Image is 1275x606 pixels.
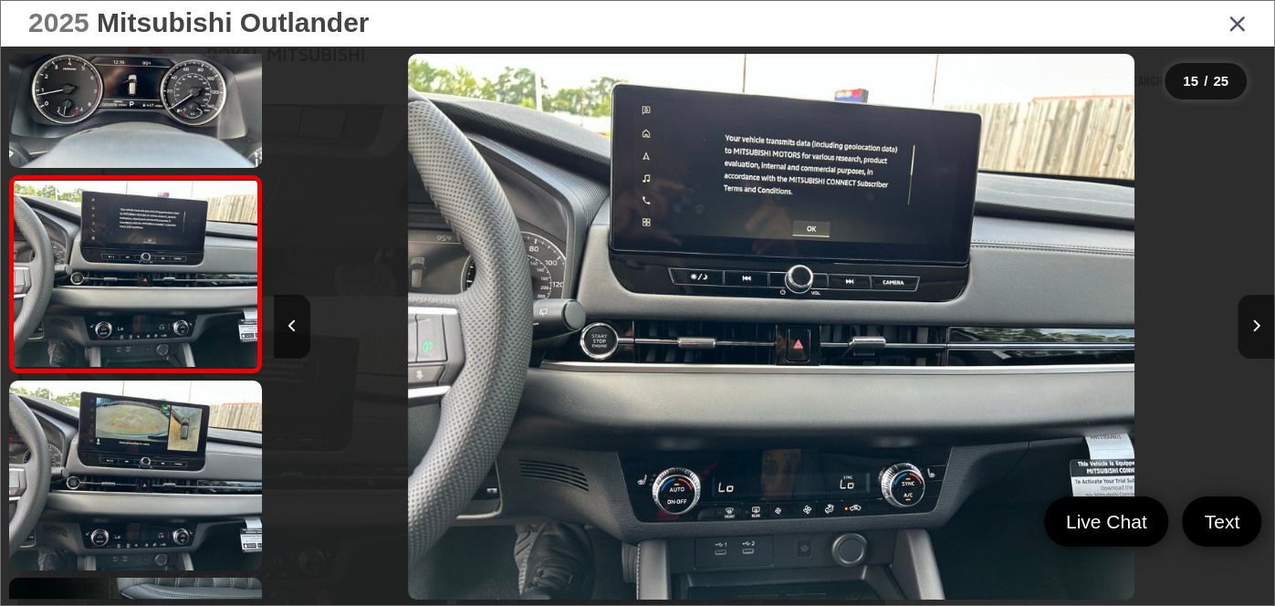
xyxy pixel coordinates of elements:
[6,379,265,572] img: 2025 Mitsubishi Outlander SE
[1182,496,1261,547] a: Text
[1195,509,1249,534] span: Text
[1183,73,1198,89] span: 15
[1213,73,1228,89] span: 25
[274,295,310,359] button: Previous image
[11,181,259,367] img: 2025 Mitsubishi Outlander SE
[1044,496,1169,547] a: Live Chat
[1238,295,1274,359] button: Next image
[271,54,1271,600] div: 2025 Mitsubishi Outlander SE 14
[1202,75,1209,88] span: /
[408,54,1135,600] img: 2025 Mitsubishi Outlander SE
[1057,509,1156,534] span: Live Chat
[97,7,369,37] span: Mitsubishi Outlander
[1228,11,1247,35] i: Close gallery
[28,7,89,37] span: 2025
